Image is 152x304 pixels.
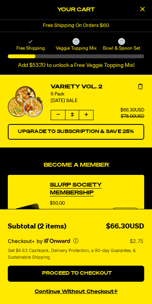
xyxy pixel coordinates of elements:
button: Decrease quantity of Variety Vol. 2 [51,110,65,120]
a: View details for Variety Vol. 2 [8,86,43,117]
div: Add $53.70 to unlock a Free Veggie Topping Mix! [8,62,144,69]
button: continue without Checkout+ [8,285,144,296]
button: Remove Variety Vol. 2 [136,83,144,91]
span: by [37,238,42,244]
a: View Slurp Society Membership [50,181,105,197]
div: product [8,175,144,252]
h2: Your Cart [8,4,144,16]
span: Get $6.63 Cashback, Delivery Protection, a 90-day Guarantee, & Sustainable Shipping [8,247,143,260]
span: Checkout+ [8,238,35,244]
div: $66.30USD [106,221,144,232]
span: $66.30USD [120,108,144,113]
p: $2.75 [130,238,144,244]
span: 2 [65,110,79,120]
li: product [8,75,144,148]
img: Variety Vol. 2 [8,86,43,117]
h4: Become a Member [8,162,144,169]
iframe: Marketing Popup [4,259,72,300]
a: Powered by Onward [44,238,70,244]
button: Increase quantity of Variety Vol. 2 [79,110,93,120]
button: Switch Variety Vol. 2 to a Subscription [8,124,144,140]
span: Upgrade to Subscription & Save 25% [18,130,134,134]
span: Free Shipping [9,45,52,51]
button: More info [73,238,78,243]
span: Bowl & Spoon Set [100,45,143,51]
a: Variety Vol. 2 [51,83,144,91]
img: Membership image [14,199,42,227]
span: Proceed to Checkout [40,271,112,276]
button: Add the product, Slurp Society Membership to Cart [113,208,138,219]
div: 6 Pack [51,91,144,97]
span: $50.00 [50,201,65,206]
button: Proceed to Checkout [8,266,144,282]
span: Subtotal (2 items) [8,223,66,230]
section: Checkout+ [8,232,144,266]
button: Close Cart [136,4,148,16]
div: [DATE] SALE [51,97,144,105]
span: $78.00USD [121,114,144,119]
span: Veggie Topping Mix [55,45,98,51]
